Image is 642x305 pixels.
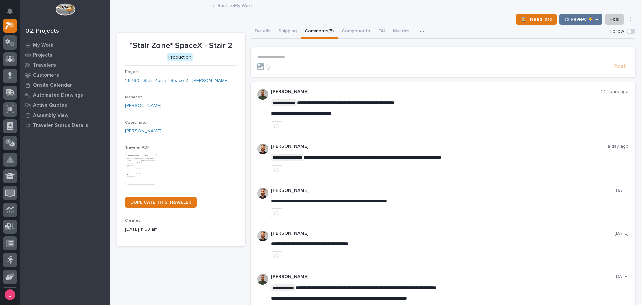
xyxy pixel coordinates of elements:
[55,3,75,16] img: Workspace Logo
[125,128,162,135] a: [PERSON_NAME]
[257,188,268,199] img: AGNmyxaji213nCK4JzPdPN3H3CMBhXDSA2tJ_sy3UIa5=s96-c
[257,144,268,154] img: AGNmyxaji213nCK4JzPdPN3H3CMBhXDSA2tJ_sy3UIa5=s96-c
[271,144,608,149] p: [PERSON_NAME]
[516,14,557,25] button: ⏳ I Need Info
[20,40,110,50] a: My Work
[257,274,268,285] img: AATXAJw4slNr5ea0WduZQVIpKGhdapBAGQ9xVsOeEvl5=s96-c
[125,70,139,74] span: Project
[20,110,110,120] a: Assembly View
[271,208,282,217] button: like this post
[610,29,624,34] p: Follow
[20,100,110,110] a: Active Quotes
[125,146,150,150] span: Traveler PDF
[271,165,282,174] button: like this post
[33,62,56,68] p: Travelers
[601,89,629,95] p: 21 hours ago
[20,120,110,130] a: Traveler Status Details
[615,188,629,194] p: [DATE]
[33,123,88,129] p: Traveler Status Details
[125,121,148,125] span: Coordinator
[271,231,615,236] p: [PERSON_NAME]
[274,25,301,39] button: Shipping
[271,274,615,280] p: [PERSON_NAME]
[271,251,282,260] button: like this post
[33,52,52,58] p: Projects
[33,102,67,108] p: Active Quotes
[271,188,615,194] p: [PERSON_NAME]
[125,226,237,233] p: [DATE] 11:53 am
[33,92,83,98] p: Automated Drawings
[613,63,626,70] span: Post
[33,112,68,119] p: Assembly View
[33,82,72,88] p: Onsite Calendar
[20,80,110,90] a: Onsite Calendar
[3,288,17,302] button: users-avatar
[615,274,629,280] p: [DATE]
[125,41,237,51] p: *Stair Zone* SpaceX - Stair 2
[20,50,110,60] a: Projects
[564,15,598,23] span: To Review 👨‍🏭 →
[338,25,374,39] button: Components
[125,95,142,99] span: Manager
[217,1,253,9] a: Back toMy Work
[611,63,629,70] button: Post
[33,72,59,78] p: Customers
[3,4,17,18] button: Notifications
[25,28,59,35] div: 02. Projects
[559,14,602,25] button: To Review 👨‍🏭 →
[257,231,268,241] img: AGNmyxaji213nCK4JzPdPN3H3CMBhXDSA2tJ_sy3UIa5=s96-c
[301,25,338,39] button: Comments (5)
[389,25,413,39] button: Metrics
[251,25,274,39] button: Details
[33,42,53,48] p: My Work
[125,219,141,223] span: Created
[271,121,282,130] button: like this post
[167,53,193,62] div: Production
[125,197,197,208] a: DUPLICATE THIS TRAVELER
[374,25,389,39] button: FAI
[125,102,162,109] a: [PERSON_NAME]
[20,90,110,100] a: Automated Drawings
[609,15,619,23] span: Hold
[20,60,110,70] a: Travelers
[520,15,552,23] span: ⏳ I Need Info
[130,200,191,205] span: DUPLICATE THIS TRAVELER
[257,89,268,100] img: AATXAJw4slNr5ea0WduZQVIpKGhdapBAGQ9xVsOeEvl5=s96-c
[271,89,601,95] p: [PERSON_NAME]
[20,70,110,80] a: Customers
[605,14,624,25] button: Hold
[615,231,629,236] p: [DATE]
[125,77,229,84] a: 26760 - Stair Zone - Space X - [PERSON_NAME]
[607,144,629,149] p: a day ago
[8,8,17,19] div: Notifications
